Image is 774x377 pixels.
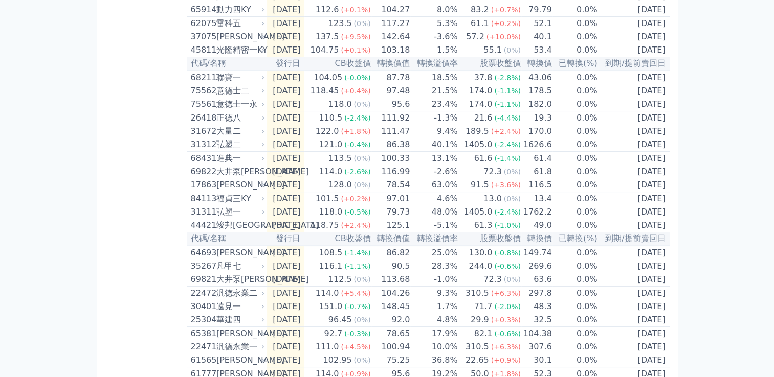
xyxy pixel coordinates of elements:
div: 68431 [191,152,214,164]
td: [DATE] [267,165,305,178]
td: [DATE] [267,138,305,152]
td: 97.48 [371,84,411,98]
div: 91.5 [469,179,491,191]
span: (+2.4%) [491,127,521,135]
div: 進典一 [216,152,263,164]
td: 32.5 [521,313,552,327]
div: 65914 [191,4,214,16]
div: 244.0 [467,260,495,272]
td: 116.99 [371,165,411,178]
div: 174.0 [467,98,495,110]
span: (-1.1%) [494,87,521,95]
td: 182.0 [521,98,552,111]
td: [DATE] [267,246,305,260]
div: 弘塑一 [216,206,263,218]
th: 轉換價值 [371,57,411,70]
td: [DATE] [267,260,305,273]
span: (-1.4%) [344,249,371,257]
div: 31311 [191,206,214,218]
div: 118.0 [326,98,354,110]
div: 光隆精密一KY [216,44,263,56]
td: 23.4% [410,98,458,111]
div: 61.3 [472,219,495,231]
div: 聯寶一 [216,72,263,84]
td: 48.0% [410,205,458,219]
span: (-0.7%) [344,302,371,311]
span: (-2.6%) [344,168,371,176]
span: (+0.7%) [491,6,521,14]
td: [DATE] [267,313,305,327]
td: 103.18 [371,43,411,57]
td: 0.0% [552,178,598,192]
div: 116.1 [317,260,344,272]
div: 82.1 [472,327,495,340]
div: 75561 [191,98,214,110]
th: 代碼/名稱 [187,57,267,70]
td: 116.5 [521,178,552,192]
td: 43.06 [521,70,552,84]
td: 142.64 [371,30,411,43]
div: 1405.0 [461,206,494,218]
td: 79.73 [371,205,411,219]
th: CB收盤價 [304,232,371,246]
td: 104.26 [371,287,411,300]
div: 61.6 [472,152,495,164]
td: 0.0% [552,125,598,138]
div: 83.2 [469,4,491,16]
td: 0.0% [552,3,598,17]
div: 75562 [191,85,214,97]
td: 125.1 [371,219,411,232]
td: 0.0% [552,165,598,178]
span: (-0.6%) [494,262,521,270]
td: [DATE] [267,43,305,57]
td: [DATE] [598,111,670,125]
span: (+5.4%) [341,289,370,297]
span: (+0.3%) [491,316,521,324]
td: 0.0% [552,192,598,206]
td: [DATE] [598,98,670,111]
div: 84113 [191,193,214,205]
td: 40.1 [521,30,552,43]
td: 0.0% [552,327,598,341]
span: (+1.8%) [341,127,370,135]
span: (-0.8%) [494,249,521,257]
div: 96.45 [326,314,354,326]
div: 121.0 [317,138,344,151]
div: 1405.0 [461,138,494,151]
span: (+10.0%) [486,33,521,41]
span: (0%) [504,195,521,203]
div: 118.75 [308,219,341,231]
div: 45811 [191,44,214,56]
div: 118.0 [317,206,344,218]
td: 49.0 [521,219,552,232]
th: 已轉換(%) [552,232,598,246]
span: (-0.6%) [494,329,521,338]
td: 95.6 [371,98,411,111]
td: [DATE] [598,260,670,273]
td: 87.78 [371,70,411,84]
td: [DATE] [598,246,670,260]
div: [PERSON_NAME] [216,31,263,43]
div: 65381 [191,327,214,340]
div: 64693 [191,247,214,259]
span: (+0.1%) [341,6,370,14]
td: -5.1% [410,219,458,232]
td: [DATE] [267,3,305,17]
td: 0.0% [552,313,598,327]
div: 69821 [191,273,214,286]
td: [DATE] [267,300,305,313]
td: 111.47 [371,125,411,138]
div: 雷科五 [216,17,263,30]
td: [DATE] [598,138,670,152]
td: 1626.6 [521,138,552,152]
td: [DATE] [267,340,305,354]
td: 52.1 [521,17,552,31]
span: (+0.2%) [491,19,521,28]
div: 68211 [191,72,214,84]
span: (-0.0%) [344,74,371,82]
td: 63.0% [410,178,458,192]
div: [PERSON_NAME] [216,327,263,340]
span: (0%) [504,168,521,176]
td: 61.4 [521,152,552,166]
div: 弘塑二 [216,138,263,151]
